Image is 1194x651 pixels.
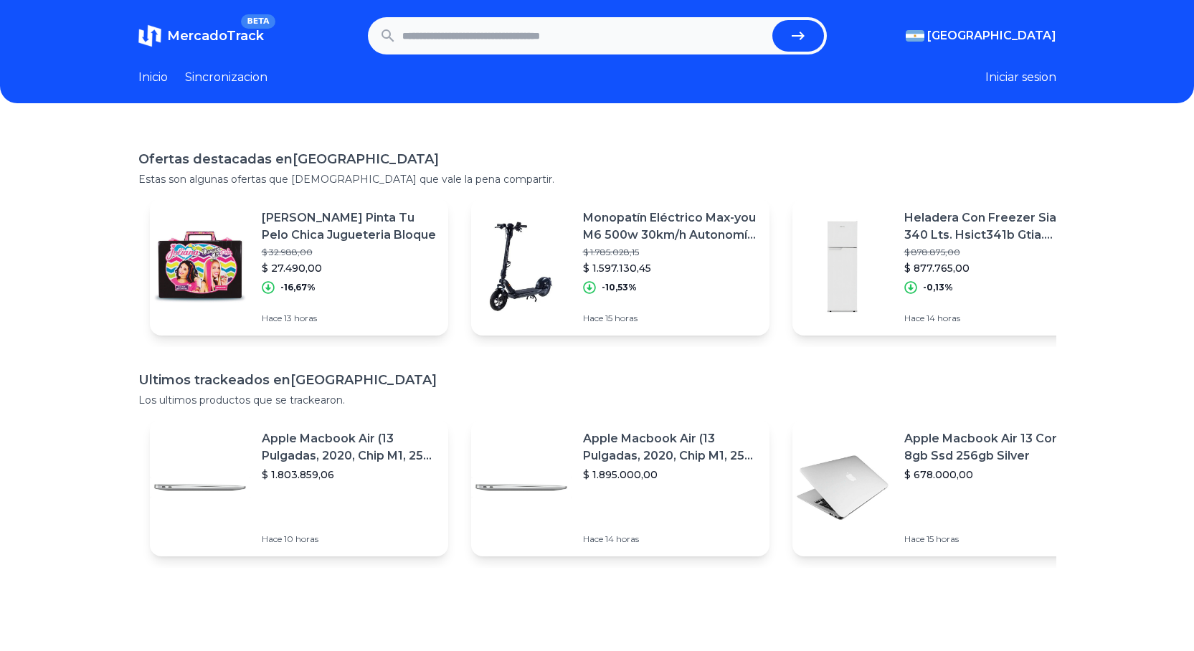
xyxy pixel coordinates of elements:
[241,14,275,29] span: BETA
[262,209,437,244] p: [PERSON_NAME] Pinta Tu Pelo Chica Jugueteria Bloque
[262,261,437,275] p: $ 27.490,00
[904,313,1079,324] p: Hace 14 horas
[985,69,1056,86] button: Iniciar sesion
[150,437,250,538] img: Featured image
[792,198,1091,336] a: Featured imageHeladera Con Freezer Siam 340 Lts. Hsict341b Gtia. Oficial$ 878.875,00$ 877.765,00-...
[904,430,1079,465] p: Apple Macbook Air 13 Core I5 8gb Ssd 256gb Silver
[138,172,1056,186] p: Estas son algunas ofertas que [DEMOGRAPHIC_DATA] que vale la pena compartir.
[583,430,758,465] p: Apple Macbook Air (13 Pulgadas, 2020, Chip M1, 256 Gb De Ssd, 8 Gb De Ram) - Plata
[583,247,758,258] p: $ 1.785.028,15
[471,419,769,556] a: Featured imageApple Macbook Air (13 Pulgadas, 2020, Chip M1, 256 Gb De Ssd, 8 Gb De Ram) - Plata$...
[262,467,437,482] p: $ 1.803.859,06
[583,261,758,275] p: $ 1.597.130,45
[262,430,437,465] p: Apple Macbook Air (13 Pulgadas, 2020, Chip M1, 256 Gb De Ssd, 8 Gb De Ram) - Plata
[150,198,448,336] a: Featured image[PERSON_NAME] Pinta Tu Pelo Chica Jugueteria Bloque$ 32.988,00$ 27.490,00-16,67%Hac...
[792,437,893,538] img: Featured image
[602,282,637,293] p: -10,53%
[138,393,1056,407] p: Los ultimos productos que se trackearon.
[583,209,758,244] p: Monopatín Eléctrico Max-you M6 500w 30km/h Autonomía De 25km
[138,149,1056,169] h1: Ofertas destacadas en [GEOGRAPHIC_DATA]
[923,282,953,293] p: -0,13%
[471,437,572,538] img: Featured image
[280,282,316,293] p: -16,67%
[262,313,437,324] p: Hace 13 horas
[138,69,168,86] a: Inicio
[167,28,264,44] span: MercadoTrack
[904,209,1079,244] p: Heladera Con Freezer Siam 340 Lts. Hsict341b Gtia. Oficial
[138,24,161,47] img: MercadoTrack
[262,533,437,545] p: Hace 10 horas
[904,247,1079,258] p: $ 878.875,00
[583,313,758,324] p: Hace 15 horas
[904,261,1079,275] p: $ 877.765,00
[904,533,1079,545] p: Hace 15 horas
[583,533,758,545] p: Hace 14 horas
[150,217,250,317] img: Featured image
[150,419,448,556] a: Featured imageApple Macbook Air (13 Pulgadas, 2020, Chip M1, 256 Gb De Ssd, 8 Gb De Ram) - Plata$...
[471,217,572,317] img: Featured image
[906,30,924,42] img: Argentina
[185,69,267,86] a: Sincronizacion
[583,467,758,482] p: $ 1.895.000,00
[138,370,1056,390] h1: Ultimos trackeados en [GEOGRAPHIC_DATA]
[906,27,1056,44] button: [GEOGRAPHIC_DATA]
[927,27,1056,44] span: [GEOGRAPHIC_DATA]
[792,217,893,317] img: Featured image
[138,24,264,47] a: MercadoTrackBETA
[792,419,1091,556] a: Featured imageApple Macbook Air 13 Core I5 8gb Ssd 256gb Silver$ 678.000,00Hace 15 horas
[904,467,1079,482] p: $ 678.000,00
[262,247,437,258] p: $ 32.988,00
[471,198,769,336] a: Featured imageMonopatín Eléctrico Max-you M6 500w 30km/h Autonomía De 25km$ 1.785.028,15$ 1.597.1...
